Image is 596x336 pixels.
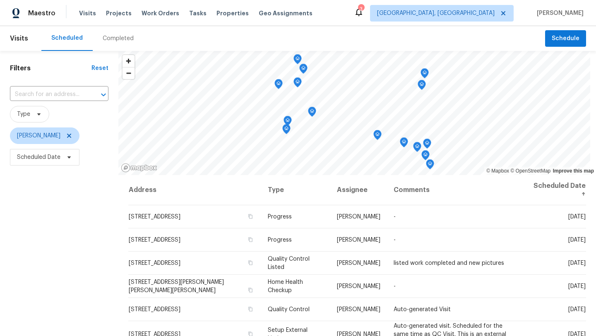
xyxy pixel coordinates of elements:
span: [STREET_ADDRESS][PERSON_NAME][PERSON_NAME][PERSON_NAME] [129,279,224,293]
span: [GEOGRAPHIC_DATA], [GEOGRAPHIC_DATA] [377,9,495,17]
span: Visits [10,29,28,48]
a: Improve this map [553,168,594,174]
span: Quality Control Listed [268,256,310,270]
span: [STREET_ADDRESS] [129,214,180,220]
span: [PERSON_NAME] [337,283,380,289]
canvas: Map [118,51,590,175]
span: [DATE] [568,214,586,220]
div: Scheduled [51,34,83,42]
button: Copy Address [247,213,255,220]
th: Address [128,175,261,205]
div: Map marker [400,137,408,150]
span: Maestro [28,9,55,17]
span: Geo Assignments [259,9,312,17]
span: - [394,283,396,289]
div: Map marker [421,68,429,81]
button: Zoom in [123,55,135,67]
span: [PERSON_NAME] [337,237,380,243]
button: Zoom out [123,67,135,79]
span: Type [17,110,30,118]
h1: Filters [10,64,91,72]
span: Progress [268,214,292,220]
span: Quality Control [268,307,310,312]
button: Schedule [545,30,586,47]
div: Map marker [413,142,421,155]
div: Completed [103,34,134,43]
span: [DATE] [568,283,586,289]
div: Map marker [282,124,291,137]
th: Type [261,175,330,205]
div: Map marker [421,150,430,163]
span: [STREET_ADDRESS] [129,237,180,243]
div: Map marker [423,139,431,151]
div: Map marker [426,159,434,172]
button: Copy Address [247,286,255,294]
span: - [394,214,396,220]
span: listed work completed and new pictures [394,260,504,266]
span: Schedule [552,34,579,44]
div: Map marker [373,130,382,143]
span: Projects [106,9,132,17]
button: Open [98,89,109,101]
span: Work Orders [142,9,179,17]
button: Copy Address [247,236,255,243]
span: Auto-generated Visit [394,307,451,312]
span: [DATE] [568,237,586,243]
th: Scheduled Date ↑ [524,175,586,205]
span: [PERSON_NAME] [337,214,380,220]
th: Assignee [330,175,387,205]
a: Mapbox [486,168,509,174]
span: [DATE] [568,260,586,266]
a: OpenStreetMap [510,168,550,174]
div: Map marker [293,54,302,67]
div: Map marker [418,80,426,93]
span: [PERSON_NAME] [17,132,60,140]
div: Reset [91,64,108,72]
span: Properties [216,9,249,17]
span: [STREET_ADDRESS] [129,260,180,266]
span: Home Health Checkup [268,279,303,293]
th: Comments [387,175,524,205]
span: Visits [79,9,96,17]
span: Tasks [189,10,207,16]
span: Scheduled Date [17,153,60,161]
span: [STREET_ADDRESS] [129,307,180,312]
span: [PERSON_NAME] [337,260,380,266]
div: Map marker [274,79,283,92]
div: Map marker [308,107,316,120]
div: Map marker [284,116,292,129]
span: [PERSON_NAME] [337,307,380,312]
input: Search for an address... [10,88,85,101]
span: [PERSON_NAME] [534,9,584,17]
div: 3 [358,5,364,13]
span: [DATE] [568,307,586,312]
a: Mapbox homepage [121,163,157,173]
button: Copy Address [247,305,255,313]
div: Map marker [293,77,302,90]
div: Map marker [299,64,308,77]
button: Copy Address [247,259,255,266]
span: - [394,237,396,243]
span: Progress [268,237,292,243]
